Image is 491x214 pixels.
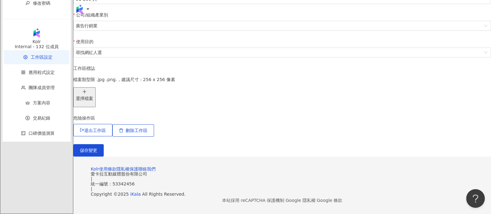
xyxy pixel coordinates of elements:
p: 選擇檔案 [76,95,93,102]
span: 退出工作區 [84,128,106,133]
a: 聯絡我們 [138,166,156,171]
label: 危險操作區 [73,115,99,121]
a: Kolr [91,166,99,171]
span: 廣告行銷業 [76,21,489,30]
span: delete [119,128,123,133]
span: 團隊成員管理 [29,85,55,90]
div: Internal - 132 位成員 [2,44,71,49]
span: 工作區設定 [31,55,52,60]
div: Copyright © 2025 All Rights Reserved. [91,192,474,197]
span: | [91,176,92,181]
img: Kolr%20app%20icon%20%281%29.png [31,27,43,39]
label: 公司/組織產業別 [73,11,113,18]
a: Google 條款 [317,198,342,203]
img: Kolr%20app%20icon%20%281%29.png [74,3,85,15]
span: 儲存變更 [80,148,97,153]
a: Google 隱私權 [286,198,316,203]
iframe: Help Scout Beacon - Open [466,189,485,208]
div: 愛卡拉互動媒體股份有限公司 [91,171,474,176]
span: 應用程式設定 [29,70,55,75]
button: 儲存變更 [73,144,104,157]
span: 方案內容 [33,100,50,105]
span: dollar [25,116,30,120]
span: appstore [21,70,25,75]
span: 交易紀錄 [33,116,50,121]
span: calculator [21,131,25,135]
p: 檔案類型限 .jpg .png.，建議尺寸：256 x 256 像素 [73,76,491,83]
div: 統一編號：53342456 [91,181,474,186]
div: Kolr [2,39,71,44]
button: plus選擇檔案 [73,87,96,107]
span: 本站採用 reCAPTCHA 保護機制 [222,197,342,204]
span: | [91,186,92,191]
p: 工作區標誌 [73,65,491,72]
a: 使用條款 [99,166,116,171]
span: 修改密碼 [33,1,50,6]
span: plus [82,89,87,94]
span: key [25,1,30,5]
a: 隱私權保護 [116,166,138,171]
span: 刪除工作區 [126,128,148,133]
span: 口碑價值測算 [29,131,55,136]
button: 退出工作區 [73,124,112,136]
a: iKala [130,192,141,197]
button: 刪除工作區 [112,124,154,137]
span: | [316,198,317,203]
span: 尋找網紅人選 [76,48,489,57]
label: 使用目的 [73,38,98,45]
span: | [284,198,286,203]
